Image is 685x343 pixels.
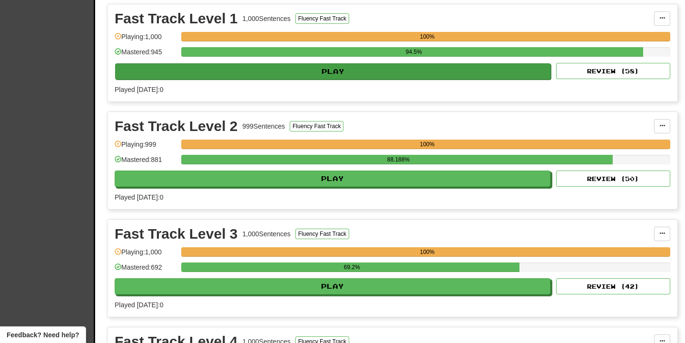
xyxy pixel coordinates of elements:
button: Review (58) [556,63,670,79]
div: 94.5% [184,47,643,57]
button: Fluency Fast Track [290,121,343,131]
div: Fast Track Level 1 [115,11,238,26]
div: Playing: 1,000 [115,32,176,48]
div: 999 Sentences [243,121,285,131]
div: Playing: 1,000 [115,247,176,263]
span: Open feedback widget [7,330,79,340]
div: Fast Track Level 2 [115,119,238,133]
button: Play [115,171,550,187]
div: 100% [184,247,670,257]
div: Mastered: 692 [115,262,176,278]
button: Play [115,63,551,80]
div: Playing: 999 [115,140,176,155]
div: 69.2% [184,262,519,272]
div: 1,000 Sentences [243,229,291,239]
span: Played [DATE]: 0 [115,193,163,201]
div: 100% [184,140,670,149]
div: Mastered: 945 [115,47,176,63]
button: Play [115,278,550,294]
button: Fluency Fast Track [295,229,349,239]
span: Played [DATE]: 0 [115,86,163,93]
button: Review (42) [556,278,670,294]
div: Mastered: 881 [115,155,176,171]
span: Played [DATE]: 0 [115,301,163,309]
div: 100% [184,32,670,41]
button: Fluency Fast Track [295,13,349,24]
button: Review (50) [556,171,670,187]
div: 88.188% [184,155,612,164]
div: 1,000 Sentences [243,14,291,23]
div: Fast Track Level 3 [115,227,238,241]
